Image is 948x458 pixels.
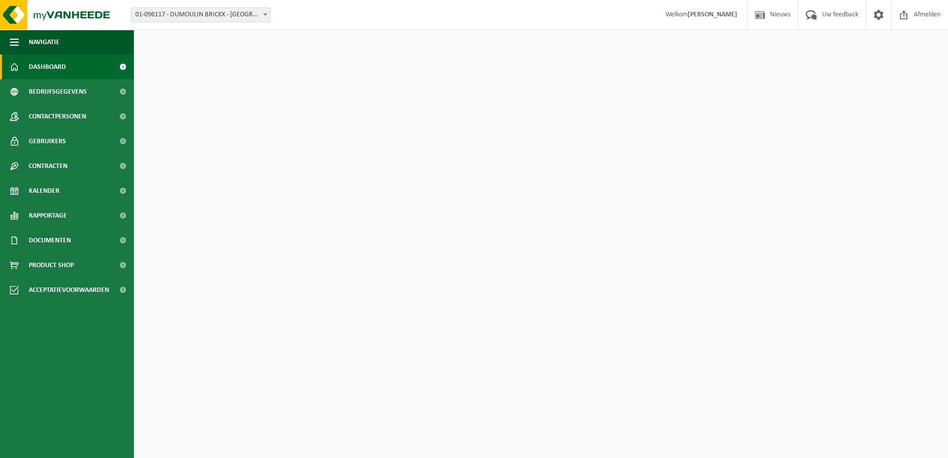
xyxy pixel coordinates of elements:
span: Navigatie [29,30,59,55]
span: Rapportage [29,203,67,228]
span: Acceptatievoorwaarden [29,278,109,302]
span: Product Shop [29,253,74,278]
span: Contactpersonen [29,104,86,129]
span: 01-096117 - DUMOULIN BRICKX - RUMBEKE [131,7,271,22]
span: Bedrijfsgegevens [29,79,87,104]
span: Gebruikers [29,129,66,154]
span: Documenten [29,228,71,253]
span: Dashboard [29,55,66,79]
span: Kalender [29,178,59,203]
span: 01-096117 - DUMOULIN BRICKX - RUMBEKE [131,8,270,22]
strong: [PERSON_NAME] [688,11,737,18]
span: Contracten [29,154,67,178]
